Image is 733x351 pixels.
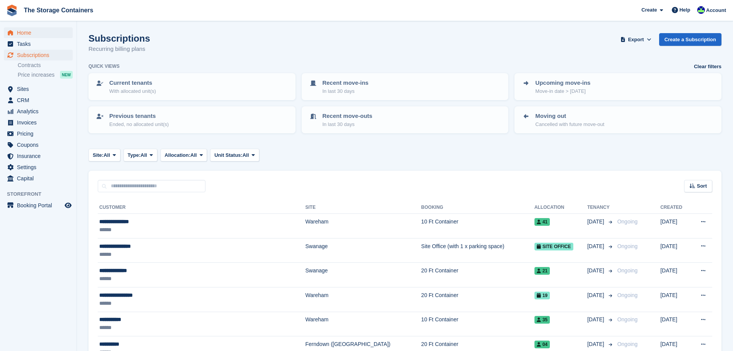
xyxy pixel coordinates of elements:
[89,107,295,133] a: Previous tenants Ended, no allocated unit(s)
[515,74,721,99] a: Upcoming move-ins Move-in date > [DATE]
[306,214,421,238] td: Wareham
[306,263,421,287] td: Swanage
[160,149,207,161] button: Allocation: All
[322,79,369,87] p: Recent move-ins
[660,202,690,214] th: Created
[109,79,156,87] p: Current tenants
[302,107,508,133] a: Recent move-outs In last 30 days
[706,7,726,14] span: Account
[421,214,534,238] td: 10 Ft Container
[109,121,169,128] p: Ended, no allocated unit(s)
[617,243,638,249] span: Ongoing
[587,316,606,324] span: [DATE]
[587,267,606,275] span: [DATE]
[421,287,534,312] td: 20 Ft Container
[17,39,63,49] span: Tasks
[140,151,147,159] span: All
[17,128,63,139] span: Pricing
[93,151,104,159] span: Site:
[534,243,573,250] span: Site Office
[534,202,587,214] th: Allocation
[322,121,372,128] p: In last 30 days
[88,63,120,70] h6: Quick views
[587,218,606,226] span: [DATE]
[17,50,63,60] span: Subscriptions
[60,71,73,79] div: NEW
[660,287,690,312] td: [DATE]
[535,112,604,121] p: Moving out
[659,33,721,46] a: Create a Subscription
[587,291,606,299] span: [DATE]
[17,106,63,117] span: Analytics
[641,6,657,14] span: Create
[628,36,644,44] span: Export
[535,121,604,128] p: Cancelled with future move-out
[124,149,157,161] button: Type: All
[421,263,534,287] td: 20 Ft Container
[697,6,705,14] img: Stacy Williams
[660,238,690,263] td: [DATE]
[322,87,369,95] p: In last 30 days
[617,292,638,298] span: Ongoing
[587,202,614,214] th: Tenancy
[63,201,73,210] a: Preview store
[697,182,707,190] span: Sort
[587,242,606,250] span: [DATE]
[104,151,110,159] span: All
[680,6,690,14] span: Help
[88,45,150,54] p: Recurring billing plans
[534,292,550,299] span: 19
[88,149,120,161] button: Site: All
[17,27,63,38] span: Home
[214,151,242,159] span: Unit Status:
[302,74,508,99] a: Recent move-ins In last 30 days
[535,79,590,87] p: Upcoming move-ins
[210,149,259,161] button: Unit Status: All
[4,27,73,38] a: menu
[17,95,63,106] span: CRM
[165,151,190,159] span: Allocation:
[4,151,73,161] a: menu
[587,340,606,348] span: [DATE]
[515,107,721,133] a: Moving out Cancelled with future move-out
[17,151,63,161] span: Insurance
[4,162,73,173] a: menu
[617,267,638,274] span: Ongoing
[322,112,372,121] p: Recent move-outs
[88,33,150,44] h1: Subscriptions
[534,267,550,275] span: 21
[89,74,295,99] a: Current tenants With allocated unit(s)
[242,151,249,159] span: All
[617,218,638,225] span: Ongoing
[535,87,590,95] p: Move-in date > [DATE]
[7,190,77,198] span: Storefront
[660,214,690,238] td: [DATE]
[4,84,73,94] a: menu
[17,84,63,94] span: Sites
[4,106,73,117] a: menu
[534,218,550,226] span: 41
[4,117,73,128] a: menu
[17,139,63,150] span: Coupons
[17,173,63,184] span: Capital
[421,238,534,263] td: Site Office (with 1 x parking space)
[4,50,73,60] a: menu
[4,95,73,106] a: menu
[421,202,534,214] th: Booking
[109,87,156,95] p: With allocated unit(s)
[306,202,421,214] th: Site
[18,71,73,79] a: Price increases NEW
[660,312,690,336] td: [DATE]
[128,151,141,159] span: Type:
[617,341,638,347] span: Ongoing
[190,151,197,159] span: All
[534,341,550,348] span: 04
[17,117,63,128] span: Invoices
[17,200,63,211] span: Booking Portal
[21,4,96,17] a: The Storage Containers
[660,263,690,287] td: [DATE]
[421,312,534,336] td: 10 Ft Container
[98,202,306,214] th: Customer
[109,112,169,121] p: Previous tenants
[18,62,73,69] a: Contracts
